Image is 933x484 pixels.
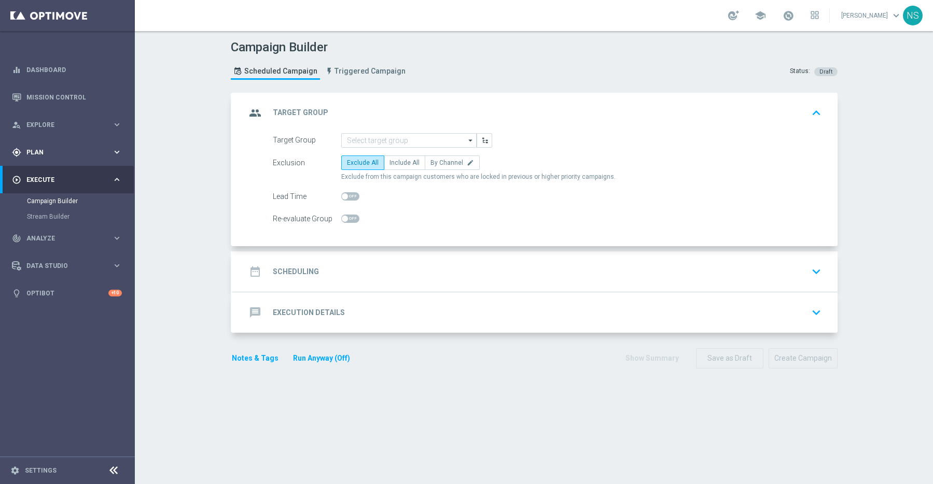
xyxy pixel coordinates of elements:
h2: Scheduling [273,267,319,277]
h1: Campaign Builder [231,40,411,55]
a: Campaign Builder [27,197,108,205]
div: Exclusion [273,155,341,170]
span: school [755,10,766,21]
button: keyboard_arrow_down [807,262,825,281]
span: Data Studio [26,263,112,269]
a: Optibot [26,279,108,307]
i: keyboard_arrow_down [809,305,824,320]
i: track_changes [12,234,21,243]
div: Dashboard [12,56,122,83]
input: Select target group [341,133,477,148]
span: Plan [26,149,112,155]
i: keyboard_arrow_right [112,175,122,184]
i: edit [467,159,474,166]
div: Stream Builder [27,209,134,224]
button: Run Anyway (Off) [292,352,351,365]
div: Explore [12,120,112,130]
h2: Target Group [273,108,328,118]
i: message [246,303,264,322]
a: Triggered Campaign [323,63,408,80]
button: track_changes Analyze keyboard_arrow_right [11,234,122,243]
a: Settings [25,467,57,474]
i: equalizer [12,65,21,75]
div: Lead Time [273,189,341,204]
span: Triggered Campaign [335,67,406,76]
span: Draft [819,68,832,75]
i: keyboard_arrow_right [112,261,122,271]
i: settings [10,466,20,475]
div: Execute [12,175,112,184]
i: arrow_drop_down [466,134,476,147]
span: By Channel [430,159,463,166]
button: gps_fixed Plan keyboard_arrow_right [11,148,122,156]
i: keyboard_arrow_right [112,233,122,243]
i: date_range [246,262,264,281]
i: gps_fixed [12,148,21,157]
button: Data Studio keyboard_arrow_right [11,262,122,270]
div: Data Studio [12,261,112,271]
span: Analyze [26,235,112,241]
button: Mission Control [11,93,122,102]
a: [PERSON_NAME]keyboard_arrow_down [840,8,903,23]
a: Mission Control [26,83,122,111]
i: keyboard_arrow_right [112,120,122,130]
i: lightbulb [12,289,21,298]
i: play_circle_outline [12,175,21,184]
i: keyboard_arrow_up [809,105,824,121]
button: keyboard_arrow_down [807,303,825,322]
h2: Execution Details [273,308,345,318]
div: Plan [12,148,112,157]
i: group [246,104,264,122]
button: lightbulb Optibot +10 [11,289,122,297]
div: message Execution Details keyboard_arrow_down [246,303,825,322]
div: group Target Group keyboard_arrow_up [246,103,825,123]
span: keyboard_arrow_down [890,10,902,21]
div: +10 [108,290,122,296]
colored-tag: Draft [814,67,838,75]
span: Scheduled Campaign [244,67,317,76]
div: Campaign Builder [27,193,134,209]
a: Dashboard [26,56,122,83]
span: Exclude from this campaign customers who are locked in previous or higher priority campaigns. [341,173,616,181]
div: Analyze [12,234,112,243]
div: Optibot [12,279,122,307]
div: Re-evaluate Group [273,211,341,226]
div: Mission Control [12,83,122,111]
div: Target Group [273,133,341,148]
span: Explore [26,122,112,128]
button: play_circle_outline Execute keyboard_arrow_right [11,176,122,184]
div: Status: [790,67,810,76]
div: date_range Scheduling keyboard_arrow_down [246,262,825,281]
button: equalizer Dashboard [11,66,122,74]
a: Scheduled Campaign [231,63,320,80]
button: Notes & Tags [231,352,280,365]
i: person_search [12,120,21,130]
i: keyboard_arrow_down [809,264,824,279]
button: person_search Explore keyboard_arrow_right [11,121,122,129]
a: Stream Builder [27,212,108,221]
button: Save as Draft [696,348,763,368]
div: NS [903,6,923,25]
span: Exclude All [347,159,379,166]
button: keyboard_arrow_up [807,103,825,123]
span: Execute [26,177,112,183]
button: Create Campaign [769,348,838,368]
span: Include All [389,159,420,166]
i: keyboard_arrow_right [112,147,122,157]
